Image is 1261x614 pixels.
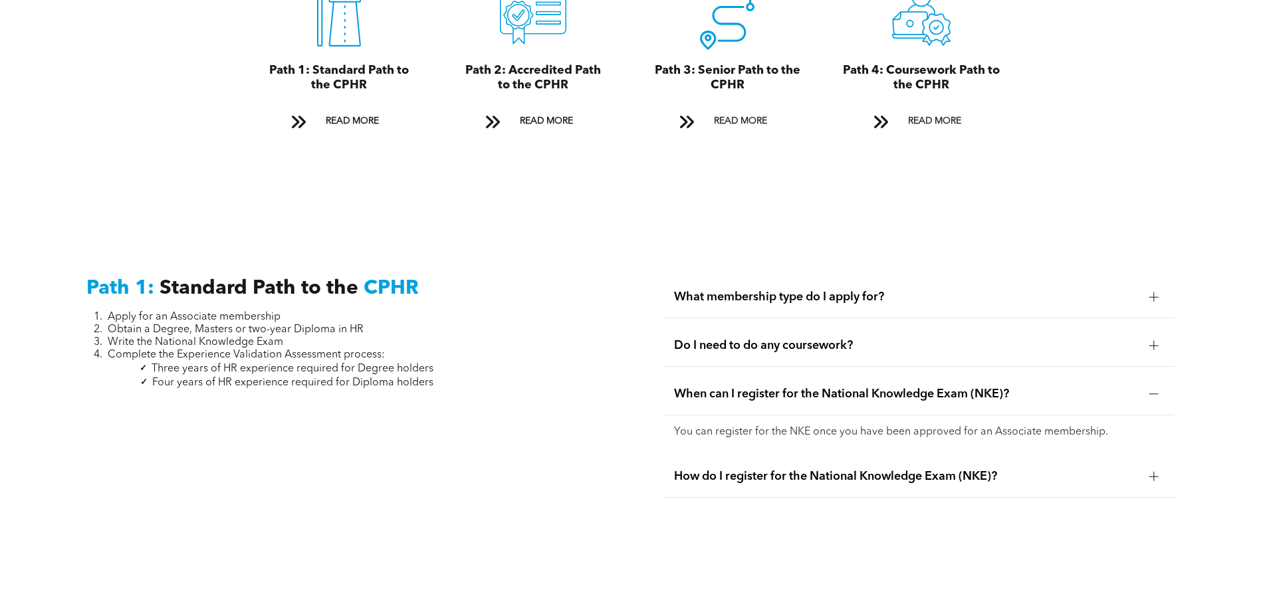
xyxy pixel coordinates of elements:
[655,64,800,91] span: Path 3: Senior Path to the CPHR
[465,64,601,91] span: Path 2: Accredited Path to the CPHR
[674,426,1164,439] p: You can register for the NKE once you have been approved for an Associate membership.
[709,109,772,134] span: READ MORE
[152,363,433,374] span: Three years of HR experience required for Degree holders
[108,337,283,348] span: Write the National Knowledge Exam
[108,350,385,360] span: Complete the Experience Validation Assessment process:
[674,469,1139,484] span: How do I register for the National Knowledge Exam (NKE)?
[515,109,578,134] span: READ MORE
[843,64,1000,91] span: Path 4: Coursework Path to the CPHR
[674,290,1139,304] span: What membership type do I apply for?
[670,109,784,134] a: READ MORE
[903,109,966,134] span: READ MORE
[152,377,433,388] span: Four years of HR experience required for Diploma holders
[674,338,1139,353] span: Do I need to do any coursework?
[364,278,419,298] span: CPHR
[282,109,396,134] a: READ MORE
[86,278,154,298] span: Path 1:
[674,387,1139,401] span: When can I register for the National Knowledge Exam (NKE)?
[108,324,364,335] span: Obtain a Degree, Masters or two-year Diploma in HR
[321,109,384,134] span: READ MORE
[864,109,978,134] a: READ MORE
[476,109,590,134] a: READ MORE
[108,312,281,322] span: Apply for an Associate membership
[269,64,409,91] span: Path 1: Standard Path to the CPHR
[160,278,358,298] span: Standard Path to the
